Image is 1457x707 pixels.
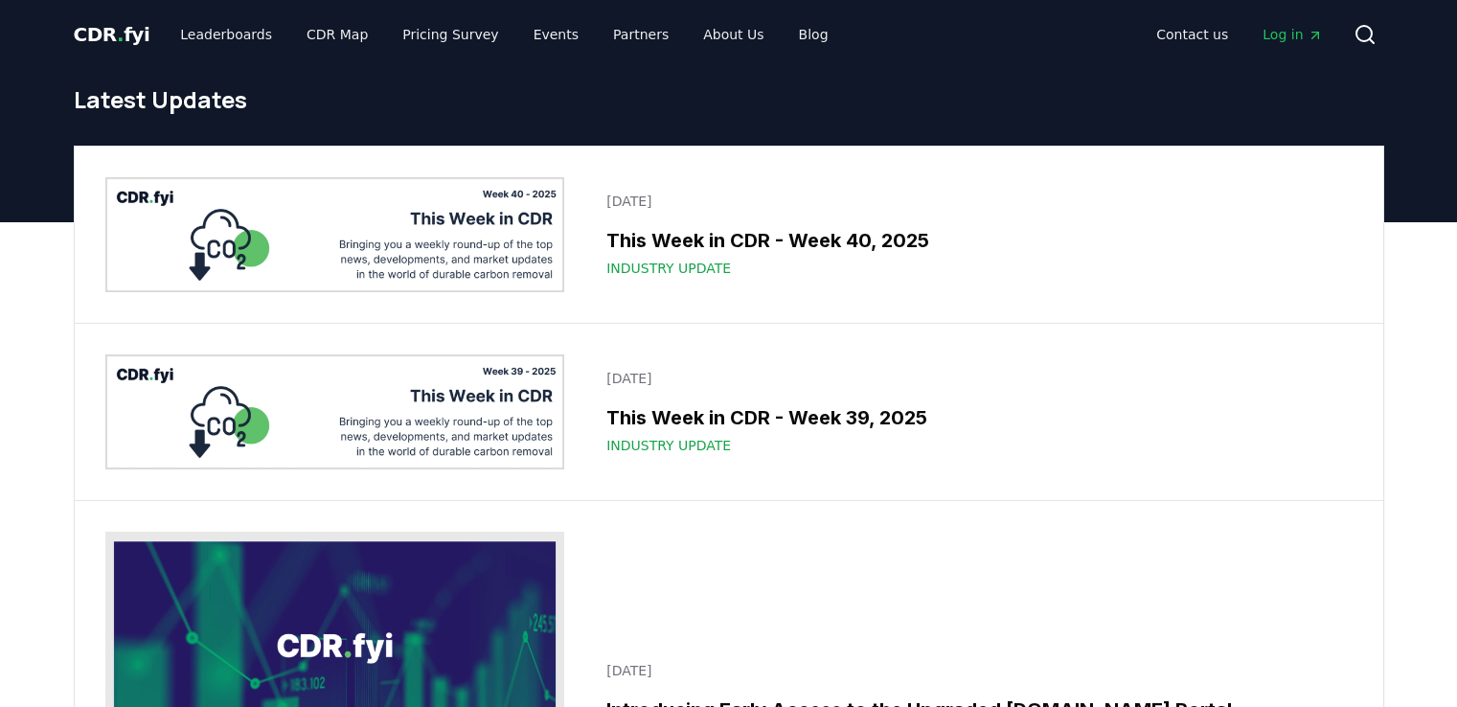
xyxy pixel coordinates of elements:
[606,192,1340,211] p: [DATE]
[606,369,1340,388] p: [DATE]
[117,23,124,46] span: .
[1141,17,1337,52] nav: Main
[606,259,731,278] span: Industry Update
[74,84,1384,115] h1: Latest Updates
[606,403,1340,432] h3: This Week in CDR - Week 39, 2025
[606,436,731,455] span: Industry Update
[165,17,287,52] a: Leaderboards
[1247,17,1337,52] a: Log in
[606,661,1340,680] p: [DATE]
[105,177,565,292] img: This Week in CDR - Week 40, 2025 blog post image
[518,17,594,52] a: Events
[74,23,150,46] span: CDR fyi
[1141,17,1243,52] a: Contact us
[784,17,844,52] a: Blog
[595,180,1352,289] a: [DATE]This Week in CDR - Week 40, 2025Industry Update
[688,17,779,52] a: About Us
[387,17,513,52] a: Pricing Survey
[74,21,150,48] a: CDR.fyi
[595,357,1352,467] a: [DATE]This Week in CDR - Week 39, 2025Industry Update
[291,17,383,52] a: CDR Map
[606,226,1340,255] h3: This Week in CDR - Week 40, 2025
[105,354,565,469] img: This Week in CDR - Week 39, 2025 blog post image
[165,17,843,52] nav: Main
[1263,25,1322,44] span: Log in
[598,17,684,52] a: Partners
